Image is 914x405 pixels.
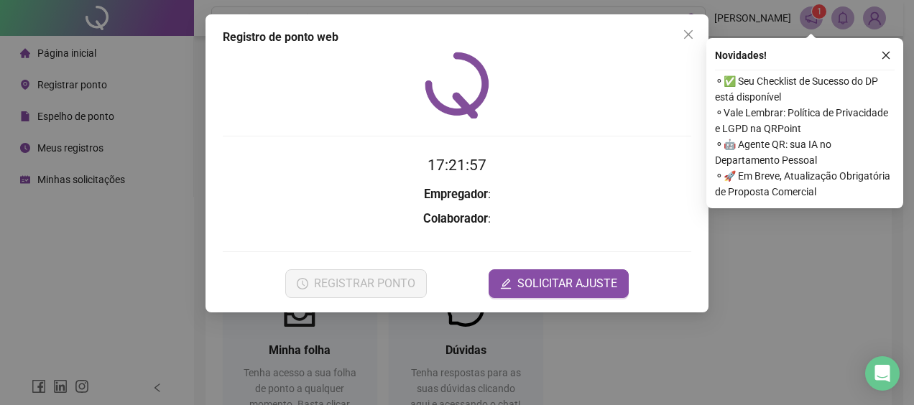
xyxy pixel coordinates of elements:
span: ⚬ 🤖 Agente QR: sua IA no Departamento Pessoal [715,136,895,168]
span: Novidades ! [715,47,767,63]
h3: : [223,185,691,204]
button: editSOLICITAR AJUSTE [489,269,629,298]
h3: : [223,210,691,228]
strong: Empregador [424,187,488,201]
span: edit [500,278,512,289]
span: ⚬ 🚀 Em Breve, Atualização Obrigatória de Proposta Comercial [715,168,895,200]
span: SOLICITAR AJUSTE [517,275,617,292]
strong: Colaborador [423,212,488,225]
img: QRPoint [425,52,489,118]
span: ⚬ Vale Lembrar: Política de Privacidade e LGPD na QRPoint [715,105,895,136]
span: close [881,50,891,60]
div: Registro de ponto web [223,29,691,46]
button: REGISTRAR PONTO [285,269,427,298]
span: ⚬ ✅ Seu Checklist de Sucesso do DP está disponível [715,73,895,105]
div: Open Intercom Messenger [865,356,900,391]
button: Close [677,23,700,46]
span: close [683,29,694,40]
time: 17:21:57 [428,157,486,174]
